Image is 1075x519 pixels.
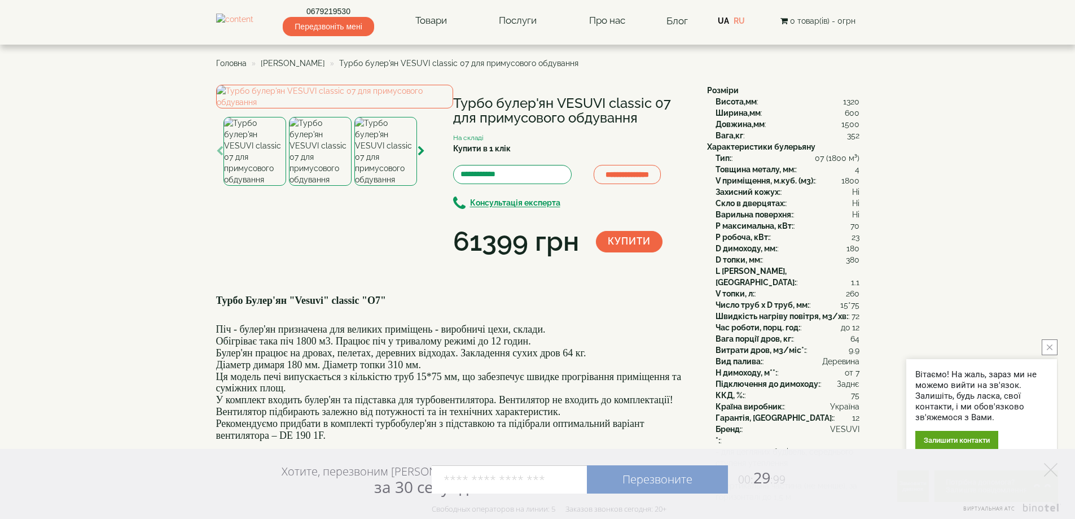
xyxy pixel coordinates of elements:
[815,152,859,164] span: 07 (1800 м³)
[453,134,484,142] small: На складі
[339,59,578,68] span: Турбо булер'ян VESUVI classic 07 для примусового обдування
[216,14,253,28] img: content
[845,367,859,378] span: от 7
[716,254,859,265] div: :
[283,17,374,36] span: Передзвоніть мені
[716,255,762,264] b: D топки, мм:
[716,435,859,446] div: :
[283,6,374,17] a: 0679219530
[716,130,859,141] div: :
[846,243,859,254] span: 180
[841,119,859,130] span: 1500
[849,344,859,356] span: 9.9
[790,16,855,25] span: 0 товар(ів) - 0грн
[850,333,859,344] span: 64
[716,391,744,400] b: ККД, %:
[716,380,820,389] b: Підключення до димоходу:
[716,107,859,119] div: :
[716,446,859,469] span: - для цегляних будівель, середнього ступеня утеплення
[716,300,809,309] b: Число труб x D труб, мм:
[716,232,859,243] div: :
[716,154,731,163] b: Тип:
[851,277,859,288] span: 1.1
[716,164,859,175] div: :
[716,288,859,299] div: :
[716,367,859,378] div: :
[738,472,753,487] span: 00:
[578,8,637,34] a: Про нас
[716,120,765,129] b: Довжина,мм
[915,431,998,450] div: Залишити контакти
[453,143,511,154] label: Купити в 1 клік
[716,334,793,343] b: Вага порції дров, кг:
[716,198,859,209] div: :
[707,86,739,95] b: Розміри
[716,176,815,185] b: V приміщення, м.куб. (м3):
[716,356,859,367] div: :
[846,288,859,299] span: 260
[716,344,859,356] div: :
[852,412,859,424] span: 12
[289,117,352,186] img: Турбо булер'ян VESUVI classic 07 для примусового обдування
[216,335,531,347] font: Обігріває така піч 1800 м3. Працює піч у тривалому режимі до 12 годин.
[716,357,762,366] b: Вид палива:
[216,324,546,335] font: Піч - булер'ян призначена для великих приміщень - виробничі цехи, склади.
[841,175,859,186] span: 1800
[830,424,859,435] span: VESUVI
[847,130,859,141] span: 352
[587,465,728,494] a: Перезвоните
[716,119,859,130] div: :
[956,504,1061,519] a: Виртуальная АТС
[716,390,859,401] div: :
[716,243,859,254] div: :
[374,476,475,498] span: за 30 секунд?
[852,186,859,198] span: Ні
[716,265,859,288] div: :
[223,117,286,186] img: Турбо булер'ян VESUVI classic 07 для примусового обдування
[852,311,859,322] span: 72
[404,8,458,34] a: Товари
[716,186,859,198] div: :
[216,59,247,68] a: Головна
[716,209,859,220] div: :
[777,15,859,27] button: 0 товар(ів) - 0грн
[716,333,859,344] div: :
[716,165,796,174] b: Товщина металу, мм:
[716,299,859,311] div: :
[716,175,859,186] div: :
[216,418,644,441] font: Рекомендуємо придбати в комплекті турбобулер'ян з підставкою та підібрали оптимальний варіант вен...
[216,85,453,108] img: Турбо булер'ян VESUVI classic 07 для примусового обдування
[716,323,800,332] b: Час роботи, порц. год:
[716,96,859,107] div: :
[716,210,793,219] b: Варильна поверхня:
[716,322,859,333] div: :
[707,142,815,151] b: Характеристики булерьяну
[718,16,729,25] a: UA
[716,220,859,232] div: :
[837,378,859,390] span: Заднє
[716,368,777,377] b: H димоходу, м**:
[354,117,417,186] img: Турбо булер'ян VESUVI classic 07 для примусового обдування
[851,390,859,401] span: 75
[432,504,666,513] div: Свободных операторов на линии: 5 Заказов звонков сегодня: 20+
[596,231,662,252] button: Купити
[855,164,859,175] span: 4
[770,472,786,487] span: :99
[915,369,1048,423] div: Вітаємо! На жаль, зараз ми не можемо вийти на зв'язок. Залишіть, будь ласка, свої контакти, і ми ...
[840,299,859,311] span: 15*75
[716,289,754,298] b: V топки, л:
[453,96,690,126] h1: Турбо булер'ян VESUVI classic 07 для примусового обдування
[716,131,743,140] b: Вага,кг
[470,199,560,208] b: Консультація експерта
[216,359,422,370] font: Діаметр димаря 180 мм. Діаметр топки 310 мм.
[666,15,688,27] a: Блог
[716,413,833,422] b: Гарантія, [GEOGRAPHIC_DATA]:
[716,108,761,117] b: Ширина,мм
[852,198,859,209] span: Ні
[216,347,586,359] font: Булер'ян працює на дровах, пелетах, деревних відходах. Закладення сухих дров 64 кг.
[716,401,859,412] div: :
[716,425,741,434] b: Бренд:
[216,394,673,405] font: У комплект входить булер'ян та підставка для турбовентилятора. Вентилятор не входить до комплекта...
